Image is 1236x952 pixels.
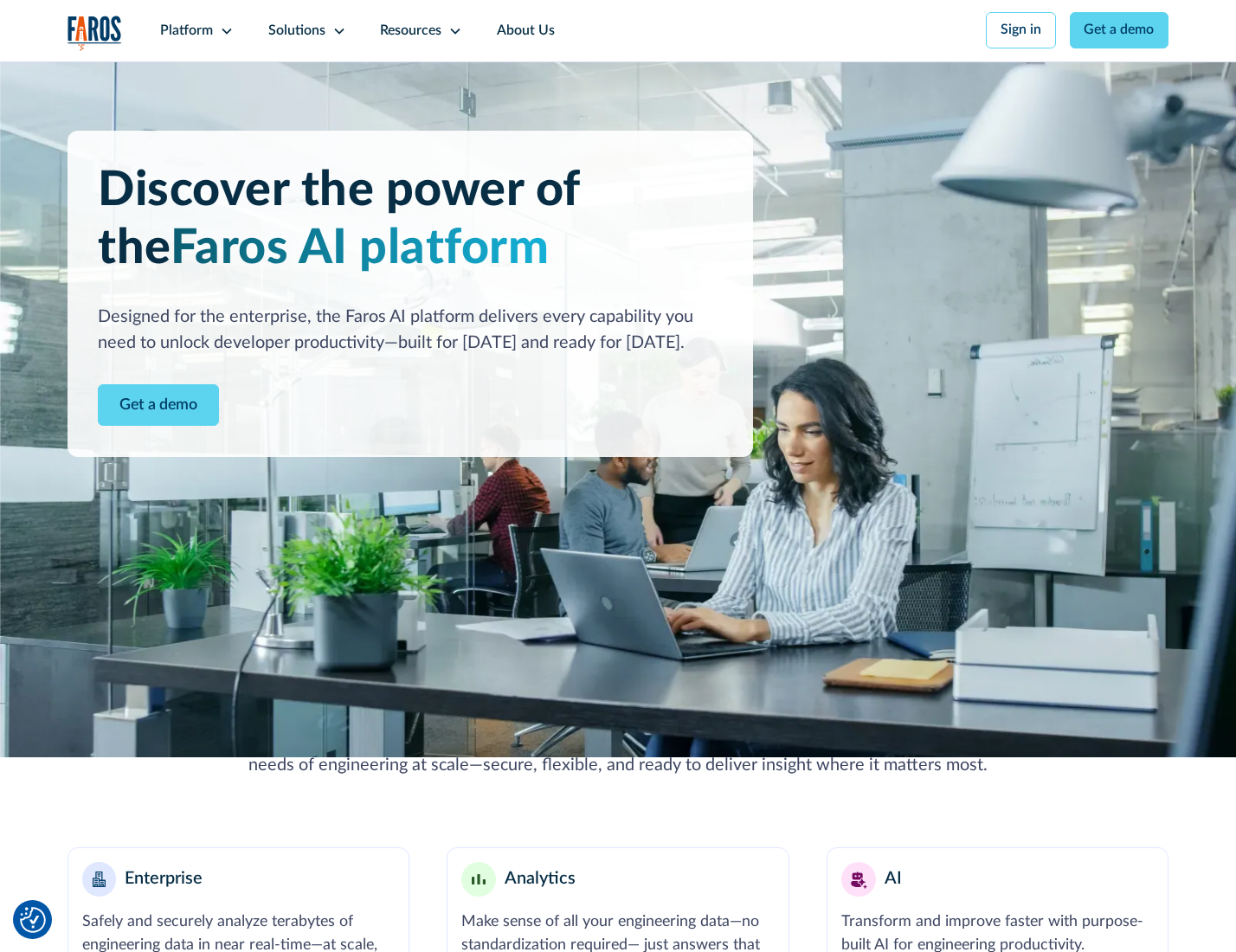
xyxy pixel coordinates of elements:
[125,866,203,892] div: Enterprise
[68,16,123,51] img: Logo of the analytics and reporting company Faros.
[472,874,486,885] img: Minimalist bar chart analytics icon
[20,907,46,933] img: Revisit consent button
[171,224,550,273] span: Faros AI platform
[98,162,722,278] h1: Discover the power of the
[68,16,123,51] a: home
[505,866,576,892] div: Analytics
[1070,12,1169,48] a: Get a demo
[20,907,46,933] button: Cookie Settings
[380,21,441,42] div: Resources
[160,21,213,42] div: Platform
[93,872,106,887] img: Enterprise building blocks or structure icon
[845,865,872,892] img: AI robot or assistant icon
[885,866,902,892] div: AI
[986,12,1056,48] a: Sign in
[98,384,219,427] a: Contact Modal
[98,305,722,357] div: Designed for the enterprise, the Faros AI platform delivers every capability you need to unlock d...
[268,21,325,42] div: Solutions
